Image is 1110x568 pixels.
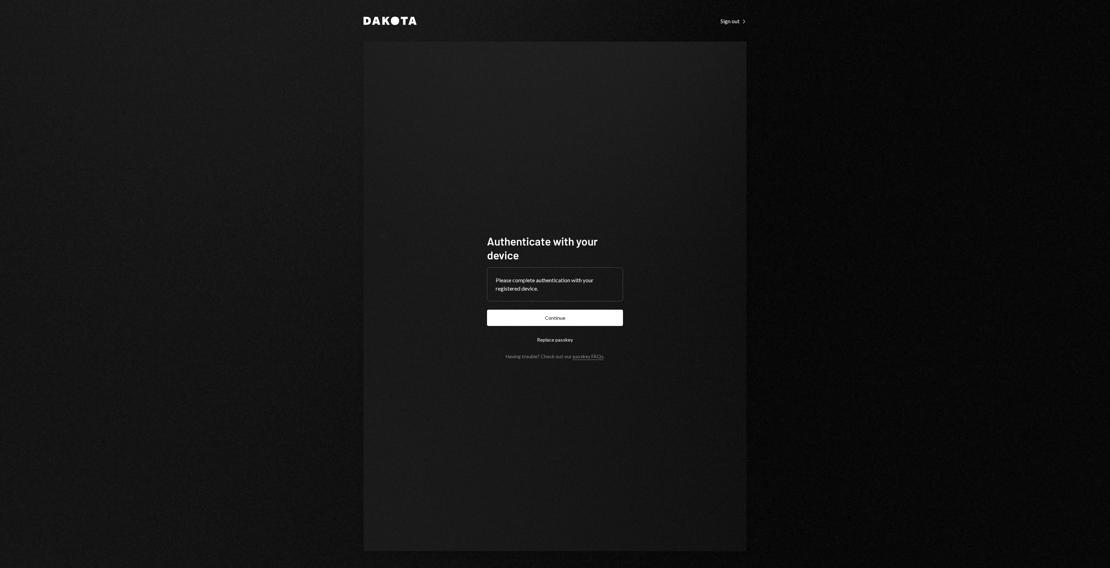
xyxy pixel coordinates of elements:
button: Continue [487,310,623,326]
a: passkey FAQs [573,353,604,360]
a: Sign out [720,17,746,25]
button: Replace passkey [487,332,623,348]
h1: Authenticate with your device [487,234,623,262]
div: Please complete authentication with your registered device. [496,276,614,293]
div: Sign out [720,18,746,25]
div: Having trouble? Check out our . [506,353,605,359]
